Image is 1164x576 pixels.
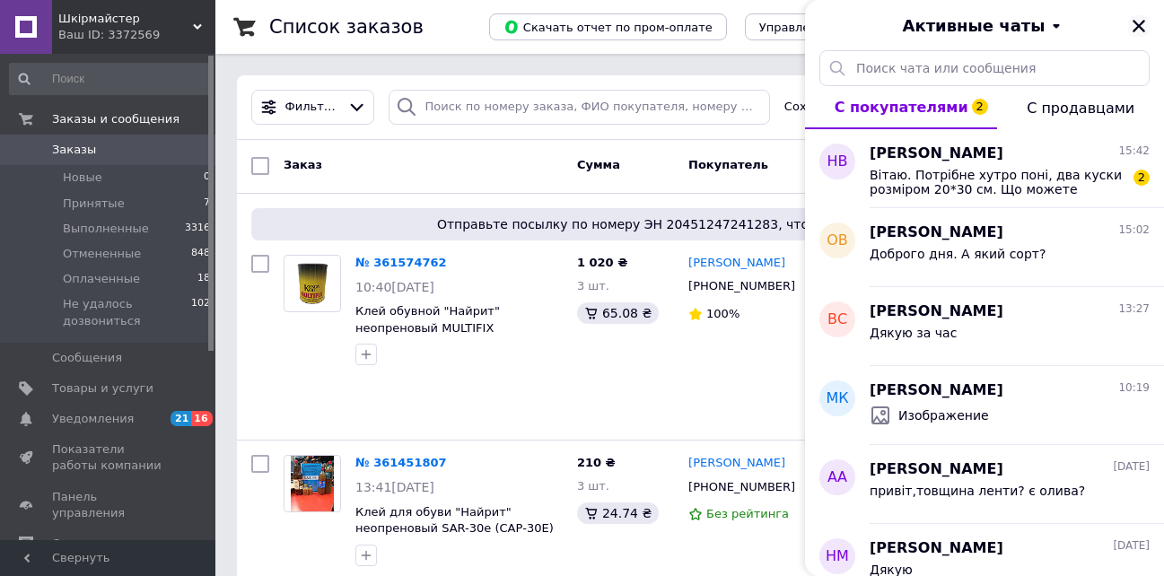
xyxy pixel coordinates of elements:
[489,13,727,40] button: Скачать отчет по пром-оплате
[688,455,785,472] a: [PERSON_NAME]
[870,459,1003,480] span: [PERSON_NAME]
[1118,223,1150,238] span: 15:02
[819,50,1150,86] input: Поиск чата или сообщения
[745,13,915,40] button: Управление статусами
[204,170,210,186] span: 0
[577,456,616,469] span: 210 ₴
[577,502,659,524] div: 24.74 ₴
[191,411,212,426] span: 16
[171,411,191,426] span: 21
[285,99,340,116] span: Фильтры
[870,301,1003,322] span: [PERSON_NAME]
[269,16,424,38] h1: Список заказов
[355,456,447,469] a: № 361451807
[1113,538,1150,554] span: [DATE]
[870,380,1003,401] span: [PERSON_NAME]
[805,366,1164,445] button: МК[PERSON_NAME]10:19Изображение
[805,287,1164,366] button: ВС[PERSON_NAME]13:27Дякую за час
[870,326,957,340] span: Дякую за час
[52,411,134,427] span: Уведомления
[52,142,96,158] span: Заказы
[827,467,847,488] span: АА
[688,255,785,272] a: [PERSON_NAME]
[284,255,341,312] a: Фото товару
[291,456,334,511] img: Фото товару
[355,280,434,294] span: 10:40[DATE]
[52,441,166,474] span: Показатели работы компании
[870,144,1003,164] span: [PERSON_NAME]
[685,476,799,499] div: [PHONE_NUMBER]
[355,505,554,552] a: Клей для обуви "Найрит" неопреновый SAR-30e (САР-30Е) 100мл
[52,380,153,397] span: Товары и услуги
[870,168,1125,196] span: Вітаю. Потрібне хутро поні, два куски розміром 20*30 см. Що можете запропонувати
[258,215,1121,233] span: Отправьте посылку по номеру ЭН 20451247241283, чтобы получить оплату
[355,304,500,335] a: Клей обувной "Найрит" неопреновый MULTIFIX
[63,221,149,237] span: Выполненные
[805,208,1164,287] button: ОВ[PERSON_NAME]15:02Доброго дня. А який сорт?
[63,271,140,287] span: Оплаченные
[870,538,1003,559] span: [PERSON_NAME]
[826,546,849,567] span: НМ
[805,86,997,129] button: С покупателями2
[784,99,930,116] span: Сохраненные фильтры:
[1128,15,1150,37] button: Закрыть
[903,14,1046,38] span: Активные чаты
[185,221,210,237] span: 3316
[706,507,789,520] span: Без рейтинга
[827,152,847,172] span: НВ
[870,223,1003,243] span: [PERSON_NAME]
[52,489,166,521] span: Панель управления
[972,99,988,115] span: 2
[191,246,210,262] span: 848
[389,90,770,125] input: Поиск по номеру заказа, ФИО покупателя, номеру телефона, Email, номеру накладной
[706,307,740,320] span: 100%
[9,63,212,95] input: Поиск
[284,158,322,171] span: Заказ
[52,111,179,127] span: Заказы и сообщения
[577,302,659,324] div: 65.08 ₴
[284,455,341,512] a: Фото товару
[685,275,799,298] div: [PHONE_NUMBER]
[805,445,1164,524] button: АА[PERSON_NAME][DATE]привіт,товщина ленти? є олива?
[898,406,989,424] span: Изображение
[1133,170,1150,186] span: 2
[58,27,215,43] div: Ваш ID: 3372569
[759,21,900,34] span: Управление статусами
[284,256,340,311] img: Фото товару
[503,19,713,35] span: Скачать отчет по пром-оплате
[835,99,968,116] span: С покупателями
[63,246,141,262] span: Отмененные
[63,170,102,186] span: Новые
[577,279,609,292] span: 3 шт.
[1118,301,1150,317] span: 13:27
[1113,459,1150,475] span: [DATE]
[52,536,100,552] span: Отзывы
[577,158,620,171] span: Сумма
[355,256,447,269] a: № 361574762
[355,480,434,494] span: 13:41[DATE]
[1027,100,1134,117] span: С продавцами
[855,14,1114,38] button: Активные чаты
[63,296,191,328] span: Не удалось дозвониться
[1118,380,1150,396] span: 10:19
[997,86,1164,129] button: С продавцами
[826,388,848,409] span: МК
[1118,144,1150,159] span: 15:42
[870,247,1046,261] span: Доброго дня. А який сорт?
[688,158,768,171] span: Покупатель
[577,256,627,269] span: 1 020 ₴
[827,310,847,330] span: ВС
[577,479,609,493] span: 3 шт.
[204,196,210,212] span: 7
[52,350,122,366] span: Сообщения
[191,296,210,328] span: 102
[197,271,210,287] span: 18
[58,11,193,27] span: Шкірмайстер
[63,196,125,212] span: Принятые
[827,231,848,251] span: ОВ
[870,484,1085,498] span: привіт,товщина ленти? є олива?
[805,129,1164,208] button: НВ[PERSON_NAME]15:42Вітаю. Потрібне хутро поні, два куски розміром 20*30 см. Що можете запропонув...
